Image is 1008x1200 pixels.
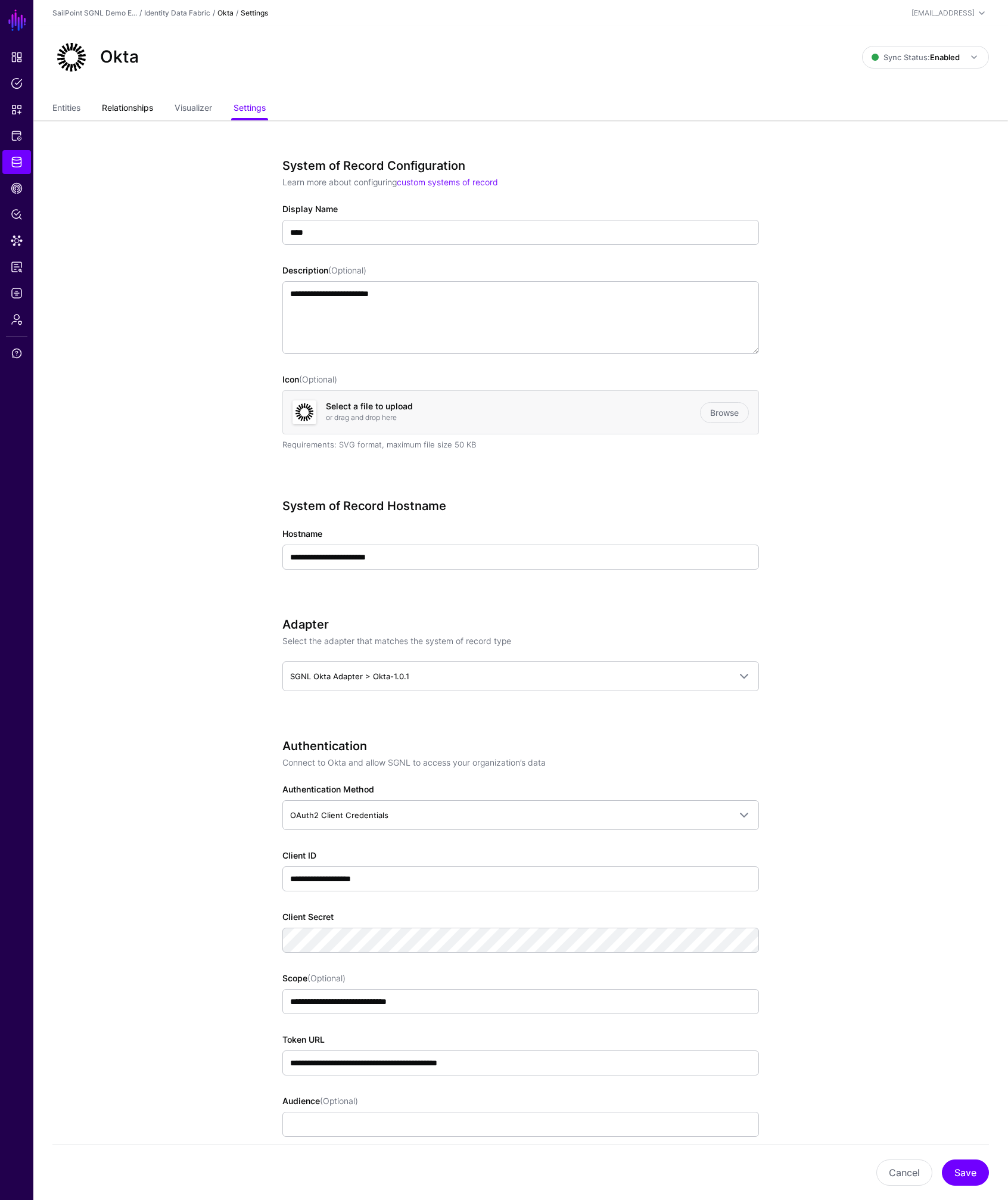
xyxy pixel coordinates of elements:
a: Relationships [102,98,153,120]
span: Policy Lens [11,209,23,220]
h2: Okta [100,47,139,67]
span: Policies [11,77,23,89]
a: Settings [234,98,266,120]
span: SGNL Okta Adapter > Okta-1.0.1 [290,671,409,681]
a: Identity Data Fabric [144,8,210,17]
a: Data Lens [2,229,31,253]
span: Dashboard [11,51,23,63]
a: Policy Lens [2,203,31,226]
label: Client Secret [282,910,334,923]
a: Logs [2,281,31,305]
h3: Authentication [282,739,759,753]
span: (Optional) [320,1096,358,1106]
p: or drag and drop here [326,412,700,423]
label: Token URL [282,1033,325,1046]
span: Snippets [11,104,23,116]
a: Dashboard [2,45,31,69]
label: Authentication Method [282,783,374,795]
label: Description [282,264,366,276]
span: CAEP Hub [11,182,23,194]
div: [EMAIL_ADDRESS] [911,8,975,18]
a: Entities [52,98,80,120]
h3: System of Record Configuration [282,158,759,173]
span: OAuth2 Client Credentials [290,810,388,820]
span: Sync Status: [872,52,960,62]
span: Reports [11,261,23,273]
a: custom systems of record [397,177,498,187]
strong: Settings [241,8,268,17]
strong: Okta [217,8,234,17]
label: Audience [282,1095,358,1107]
div: / [234,8,241,18]
a: CAEP Hub [2,176,31,200]
label: Client ID [282,849,316,862]
a: Policies [2,71,31,95]
label: Hostname [282,527,322,540]
img: svg+xml;base64,PHN2ZyB3aWR0aD0iNjQiIGhlaWdodD0iNjQiIHZpZXdCb3g9IjAgMCA2NCA2NCIgZmlsbD0ibm9uZSIgeG... [293,400,316,424]
span: Identity Data Fabric [11,156,23,168]
span: (Optional) [328,265,366,275]
a: SailPoint SGNL Demo E... [52,8,137,17]
img: svg+xml;base64,PHN2ZyB3aWR0aD0iNjQiIGhlaWdodD0iNjQiIHZpZXdCb3g9IjAgMCA2NCA2NCIgZmlsbD0ibm9uZSIgeG... [52,38,91,76]
p: Select the adapter that matches the system of record type [282,635,759,647]
p: Learn more about configuring [282,176,759,188]
span: Support [11,347,23,359]
div: / [137,8,144,18]
span: Protected Systems [11,130,23,142]
a: Browse [700,402,749,423]
span: Data Lens [11,235,23,247]
label: Display Name [282,203,338,215]
h4: Select a file to upload [326,402,700,412]
p: Connect to Okta and allow SGNL to access your organization’s data [282,756,759,769]
a: Protected Systems [2,124,31,148]
button: Cancel [876,1159,932,1186]
a: Visualizer [175,98,212,120]
a: Reports [2,255,31,279]
div: Requirements: SVG format, maximum file size 50 KB [282,439,759,451]
span: Logs [11,287,23,299]
a: Admin [2,307,31,331]
a: Snippets [2,98,31,122]
label: Scope [282,972,346,984]
h3: System of Record Hostname [282,499,759,513]
button: Save [942,1159,989,1186]
span: (Optional) [307,973,346,983]
a: SGNL [7,7,27,33]
a: Identity Data Fabric [2,150,31,174]
strong: Enabled [930,52,960,62]
label: Icon [282,373,337,386]
span: (Optional) [299,374,337,384]
span: Admin [11,313,23,325]
h3: Adapter [282,617,759,632]
div: / [210,8,217,18]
